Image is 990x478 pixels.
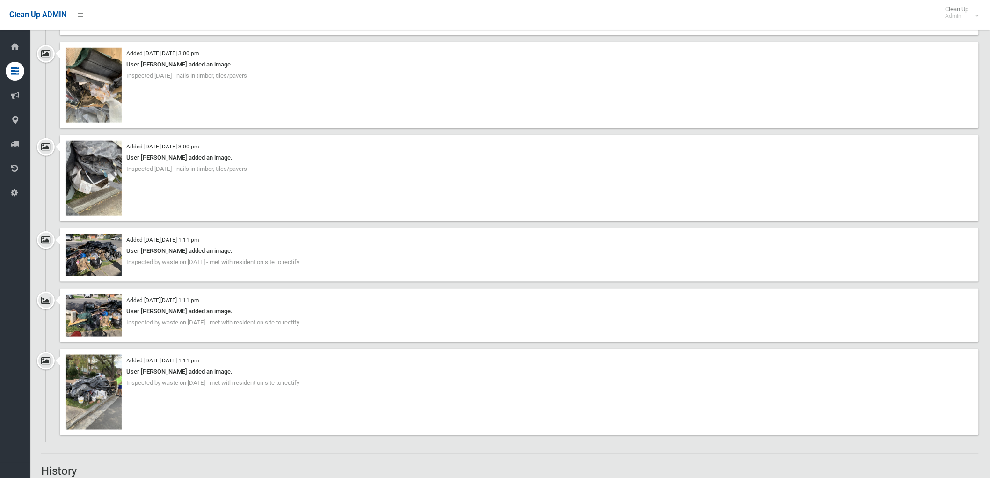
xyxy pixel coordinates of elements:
img: 0690601b-3c4a-4f0e-a557-7dd1a4a37f36.jpg [66,294,122,337]
small: Admin [946,13,969,20]
span: Clean Up [941,6,978,20]
img: 0a51b262-4b25-44f3-b69e-d07c4491ec01.jpg [66,234,122,276]
span: Inspected by waste on [DATE] - met with resident on site to rectify [126,379,299,386]
h2: History [41,465,979,478]
small: Added [DATE][DATE] 1:11 pm [126,236,199,243]
span: Inspected [DATE] - nails in timber, tiles/pavers [126,72,247,79]
div: User [PERSON_NAME] added an image. [66,366,973,377]
span: Inspected by waste on [DATE] - met with resident on site to rectify [126,319,299,326]
div: User [PERSON_NAME] added an image. [66,59,973,70]
div: User [PERSON_NAME] added an image. [66,306,973,317]
span: Inspected by waste on [DATE] - met with resident on site to rectify [126,258,299,265]
img: 138fed0f-ec5b-445f-b49f-487eadfd3e12.jpg [66,48,122,123]
small: Added [DATE][DATE] 1:11 pm [126,357,199,364]
div: User [PERSON_NAME] added an image. [66,245,973,257]
small: Added [DATE][DATE] 1:11 pm [126,297,199,303]
span: Inspected [DATE] - nails in timber, tiles/pavers [126,165,247,172]
div: User [PERSON_NAME] added an image. [66,152,973,163]
small: Added [DATE][DATE] 3:00 pm [126,143,199,150]
small: Added [DATE][DATE] 3:00 pm [126,50,199,57]
img: fbbede53-5f8c-4c39-9081-15edf6f9d5aa.jpg [66,355,122,430]
img: 7d89b67a-3803-4367-8464-42a5fd21d163.jpg [66,141,122,216]
span: Clean Up ADMIN [9,10,66,19]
